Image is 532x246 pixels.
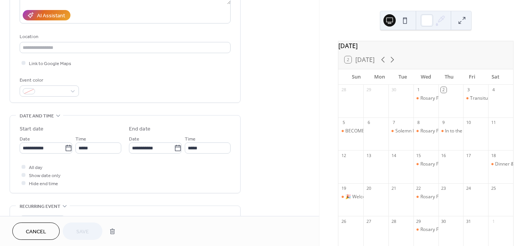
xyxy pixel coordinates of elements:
[413,161,438,167] div: Rosary For Canada
[366,120,371,126] div: 6
[445,128,479,134] div: In to the Breach
[29,60,71,68] span: Link to Google Maps
[460,69,483,85] div: Fri
[341,152,346,158] div: 12
[488,161,513,167] div: Dinner & Show with Elvis (Gord McNeil)
[490,120,496,126] div: 11
[341,186,346,191] div: 19
[345,69,368,85] div: Sun
[26,228,46,236] span: Cancel
[20,125,43,133] div: Start date
[345,194,388,200] div: 🎉 Welcome [DATE]
[129,135,139,143] span: Date
[465,152,471,158] div: 17
[338,41,513,50] div: [DATE]
[366,87,371,93] div: 29
[366,152,371,158] div: 13
[20,33,229,41] div: Location
[463,95,488,102] div: Transitus of St. Francis of Assisi
[465,120,471,126] div: 10
[185,135,196,143] span: Time
[490,152,496,158] div: 18
[437,69,460,85] div: Thu
[420,194,491,200] div: Rosary For [GEOGRAPHIC_DATA]
[20,135,30,143] span: Date
[20,112,54,120] span: Date and time
[420,226,491,233] div: Rosary For [GEOGRAPHIC_DATA]
[345,128,417,134] div: BECOME [DEMOGRAPHIC_DATA]
[20,76,77,84] div: Event color
[420,128,491,134] div: Rosary For [GEOGRAPHIC_DATA]
[341,87,346,93] div: 28
[413,226,438,233] div: Rosary For Canada
[441,186,447,191] div: 23
[29,172,60,180] span: Show date only
[441,152,447,158] div: 16
[438,128,463,134] div: In to the Breach
[441,120,447,126] div: 9
[23,10,70,20] button: AI Assistant
[395,128,531,134] div: Solemn Mass of Our [DEMOGRAPHIC_DATA] of the Holy Rosary
[391,120,396,126] div: 7
[490,218,496,224] div: 1
[391,186,396,191] div: 21
[413,194,438,200] div: Rosary For Canada
[338,128,363,134] div: BECOME CATHOLIC
[484,69,507,85] div: Sat
[37,12,65,20] div: AI Assistant
[420,161,491,167] div: Rosary For [GEOGRAPHIC_DATA]
[366,218,371,224] div: 27
[465,87,471,93] div: 3
[465,186,471,191] div: 24
[368,69,391,85] div: Mon
[441,218,447,224] div: 30
[391,69,414,85] div: Tue
[129,125,151,133] div: End date
[341,218,346,224] div: 26
[416,218,422,224] div: 29
[391,87,396,93] div: 30
[12,223,60,240] button: Cancel
[29,180,58,188] span: Hide end time
[366,186,371,191] div: 20
[413,128,438,134] div: Rosary For Canada
[391,152,396,158] div: 14
[341,120,346,126] div: 5
[20,202,60,211] span: Recurring event
[441,87,447,93] div: 2
[414,69,437,85] div: Wed
[465,218,471,224] div: 31
[388,128,413,134] div: Solemn Mass of Our Lady of the Holy Rosary
[416,152,422,158] div: 15
[416,186,422,191] div: 22
[29,164,42,172] span: All day
[413,95,438,102] div: Rosary For Canada
[338,194,363,200] div: 🎉 Welcome Sunday
[420,95,491,102] div: Rosary For [GEOGRAPHIC_DATA]
[490,87,496,93] div: 4
[75,135,86,143] span: Time
[391,218,396,224] div: 28
[490,186,496,191] div: 25
[416,87,422,93] div: 1
[416,120,422,126] div: 8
